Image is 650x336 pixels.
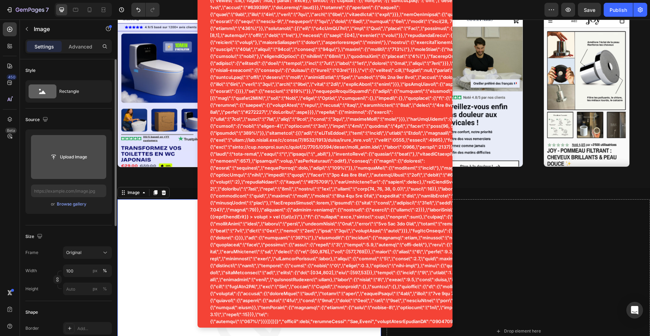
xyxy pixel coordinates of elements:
[69,43,92,50] p: Advanced
[66,249,82,256] span: Original
[25,249,38,256] label: Frame
[626,302,643,319] div: Open Intercom Messenger
[63,264,112,277] input: px%
[131,3,160,17] div: Undo/Redo
[25,286,38,292] label: Height
[91,285,99,293] button: %
[101,267,109,275] button: px
[7,74,17,80] div: 450
[44,151,93,163] button: Upload Image
[63,246,112,259] button: Original
[25,268,37,274] label: Width
[63,283,112,295] input: px%
[604,3,633,17] button: Publish
[578,3,601,17] button: Save
[584,7,595,13] span: Save
[56,201,87,208] button: Browse gallery
[25,309,38,315] div: Shape
[610,6,627,14] div: Publish
[101,285,109,293] button: px
[91,267,99,275] button: %
[34,43,54,50] p: Settings
[51,200,55,208] span: or
[103,286,107,292] div: %
[59,83,102,99] div: Rectangle
[9,170,24,176] div: Image
[25,67,36,74] div: Style
[3,3,52,17] button: 7
[31,185,106,197] input: https://example.com/image.jpg
[93,268,98,274] div: px
[103,268,107,274] div: %
[387,309,424,314] div: Drop element here
[77,326,110,332] div: Add...
[25,115,49,125] div: Source
[93,286,98,292] div: px
[25,325,39,331] div: Border
[34,25,93,33] p: Image
[25,232,44,241] div: Size
[46,6,49,14] p: 7
[5,128,17,133] div: Beta
[57,201,86,207] div: Browse gallery
[117,20,650,336] iframe: Design area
